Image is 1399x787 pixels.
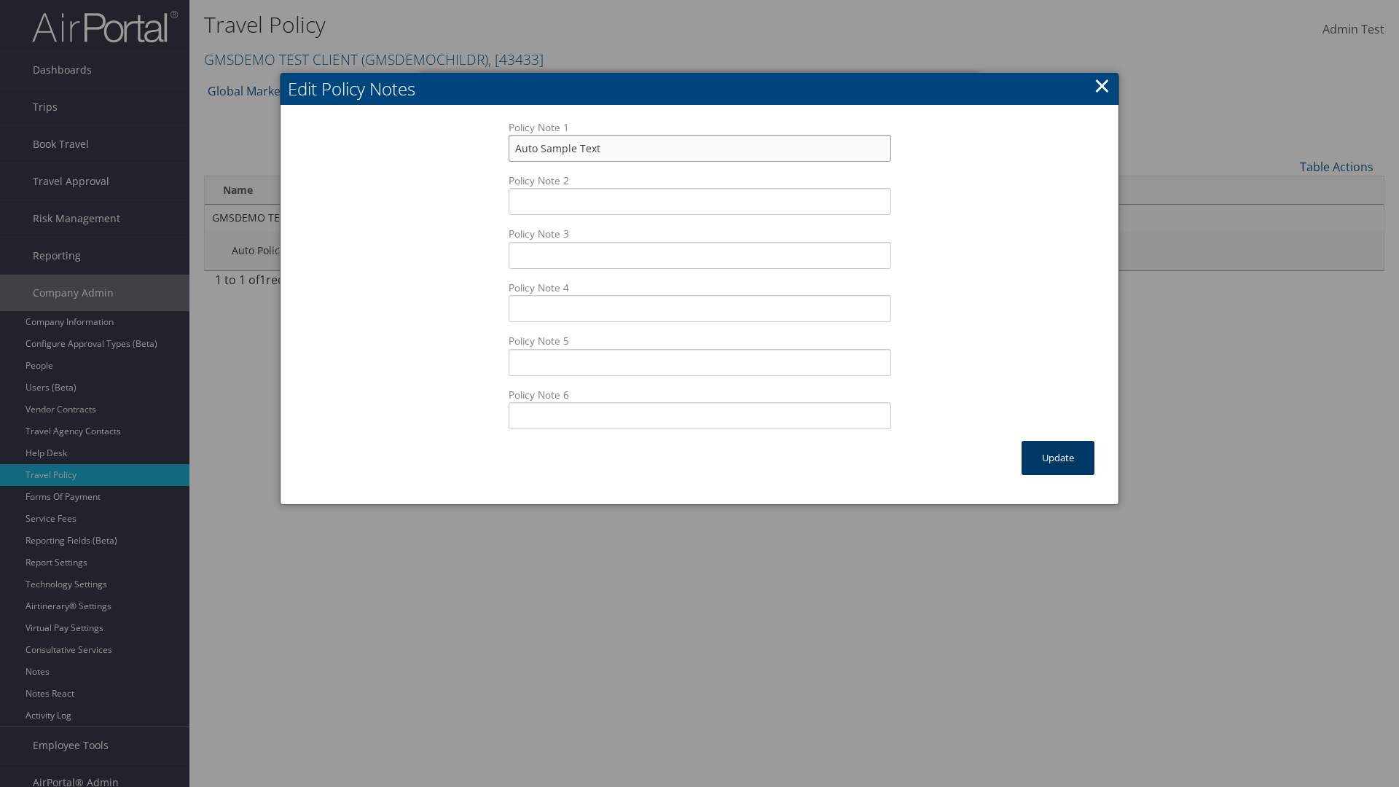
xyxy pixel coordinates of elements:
input: Policy Note 6 [509,402,891,429]
h2: Edit Policy Notes [281,73,1118,105]
label: Policy Note 3 [509,227,891,268]
input: Policy Note 1 [509,135,891,162]
label: Policy Note 5 [509,334,891,375]
label: Policy Note 6 [509,388,891,429]
input: Policy Note 5 [509,349,891,376]
label: Policy Note 2 [509,173,891,215]
a: Close [1094,71,1110,100]
label: Policy Note 4 [509,281,891,322]
label: Policy Note 1 [509,120,891,162]
input: Policy Note 2 [509,188,891,215]
input: Policy Note 3 [509,242,891,269]
button: Update [1022,441,1094,475]
input: Policy Note 4 [509,295,891,322]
